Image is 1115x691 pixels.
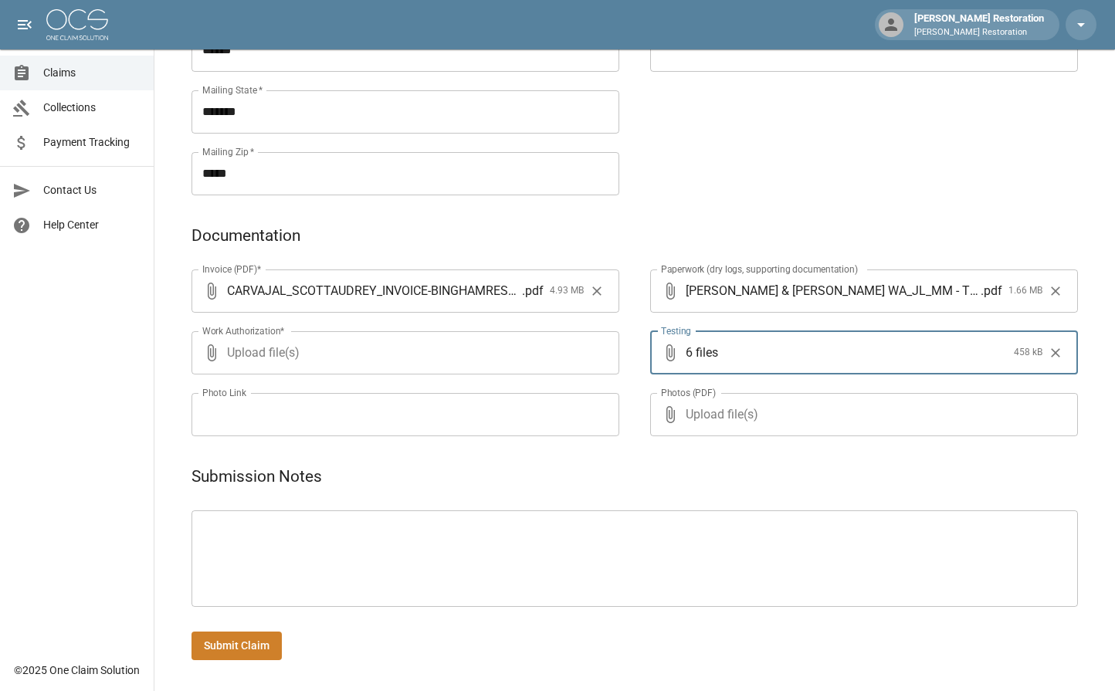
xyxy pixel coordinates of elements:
[686,331,1008,374] span: 6 files
[1044,279,1067,303] button: Clear
[14,662,140,678] div: © 2025 One Claim Solution
[43,100,141,116] span: Collections
[522,282,544,300] span: . pdf
[43,134,141,151] span: Payment Tracking
[585,279,608,303] button: Clear
[9,9,40,40] button: open drawer
[550,283,584,299] span: 4.93 MB
[661,263,858,276] label: Paperwork (dry logs, supporting documentation)
[202,83,263,97] label: Mailing State
[981,282,1002,300] span: . pdf
[227,282,522,300] span: CARVAJAL_SCOTTAUDREY_INVOICE-BINGHAMRESTORATION-TUC
[908,11,1050,39] div: [PERSON_NAME] Restoration
[46,9,108,40] img: ocs-logo-white-transparent.png
[1014,345,1042,361] span: 458 kB
[686,282,981,300] span: [PERSON_NAME] & [PERSON_NAME] WA_JL_MM - TUC
[686,393,1036,436] span: Upload file(s)
[1044,341,1067,364] button: Clear
[202,324,285,337] label: Work Authorization*
[202,145,255,158] label: Mailing Zip
[227,331,578,374] span: Upload file(s)
[914,26,1044,39] p: [PERSON_NAME] Restoration
[43,217,141,233] span: Help Center
[1008,283,1042,299] span: 1.66 MB
[202,386,246,399] label: Photo Link
[202,263,262,276] label: Invoice (PDF)*
[191,632,282,660] button: Submit Claim
[661,386,716,399] label: Photos (PDF)
[43,182,141,198] span: Contact Us
[661,324,691,337] label: Testing
[43,65,141,81] span: Claims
